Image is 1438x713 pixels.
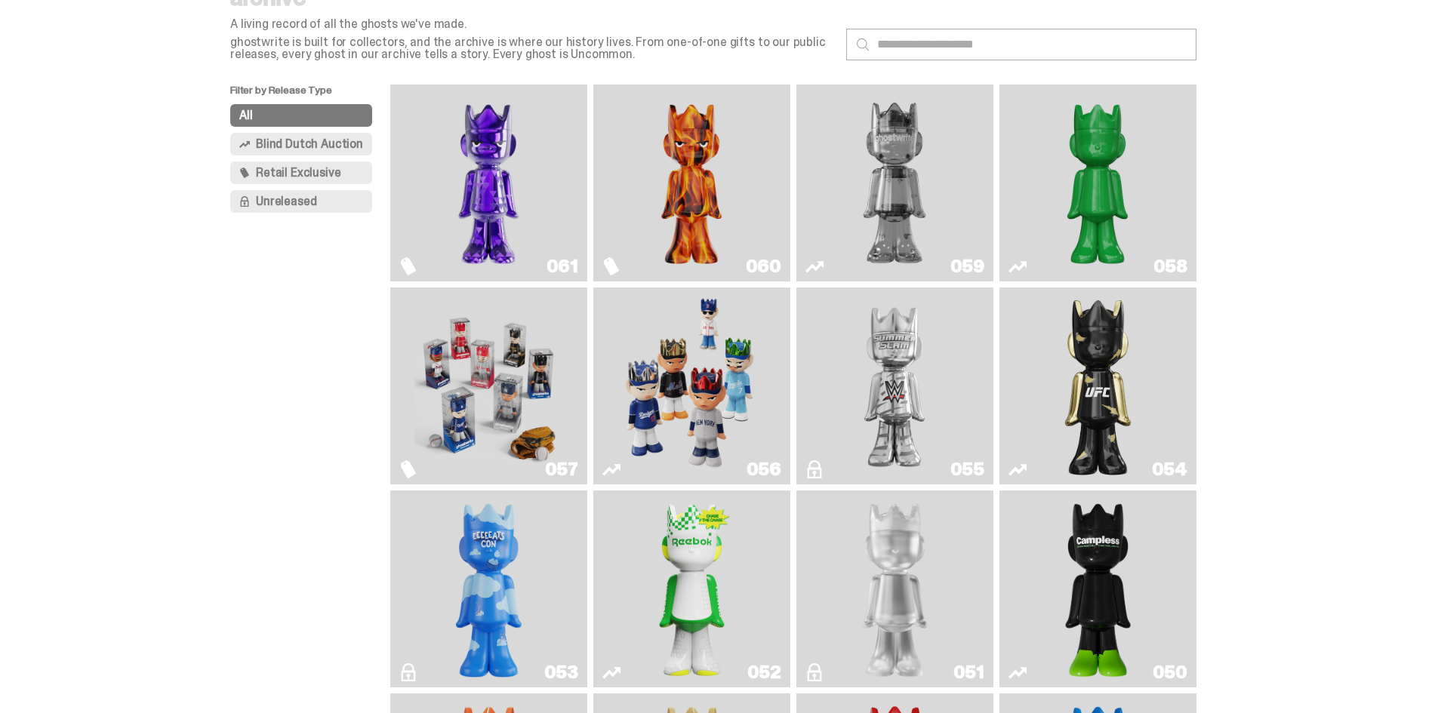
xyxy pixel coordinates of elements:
[239,109,253,121] span: All
[230,36,834,60] p: ghostwrite is built for collectors, and the archive is where our history lives. From one-of-one g...
[230,85,390,104] p: Filter by Release Type
[230,133,372,155] button: Blind Dutch Auction
[414,91,562,275] img: Fantasy
[617,91,765,275] img: Always On Fire
[805,293,984,478] a: I Was There SummerSlam
[399,496,578,681] a: ghooooost
[256,195,316,207] span: Unreleased
[230,104,372,127] button: All
[950,257,984,275] div: 059
[547,257,578,275] div: 061
[747,460,781,478] div: 056
[1008,496,1187,681] a: Campless
[545,460,578,478] div: 057
[544,663,578,681] div: 053
[602,496,781,681] a: Court Victory
[449,496,529,681] img: ghooooost
[230,161,372,184] button: Retail Exclusive
[747,663,781,681] div: 052
[805,496,984,681] a: LLLoyalty
[1024,91,1172,275] img: Schrödinger's ghost: Sunday Green
[256,138,363,150] span: Blind Dutch Auction
[399,91,578,275] a: Fantasy
[230,190,372,213] button: Unreleased
[821,293,968,478] img: I Was There SummerSlam
[602,293,781,478] a: Game Face (2025)
[230,18,834,30] p: A living record of all the ghosts we've made.
[821,91,968,275] img: Two
[399,293,578,478] a: Game Face (2025)
[1008,293,1187,478] a: Ruby
[1058,496,1138,681] img: Campless
[414,293,562,478] img: Game Face (2025)
[1153,663,1187,681] div: 050
[256,167,340,179] span: Retail Exclusive
[1152,460,1187,478] div: 054
[855,496,935,681] img: LLLoyalty
[950,460,984,478] div: 055
[1153,257,1187,275] div: 058
[602,91,781,275] a: Always On Fire
[746,257,781,275] div: 060
[953,663,984,681] div: 051
[805,91,984,275] a: Two
[1058,293,1138,478] img: Ruby
[1008,91,1187,275] a: Schrödinger's ghost: Sunday Green
[617,293,765,478] img: Game Face (2025)
[652,496,732,681] img: Court Victory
